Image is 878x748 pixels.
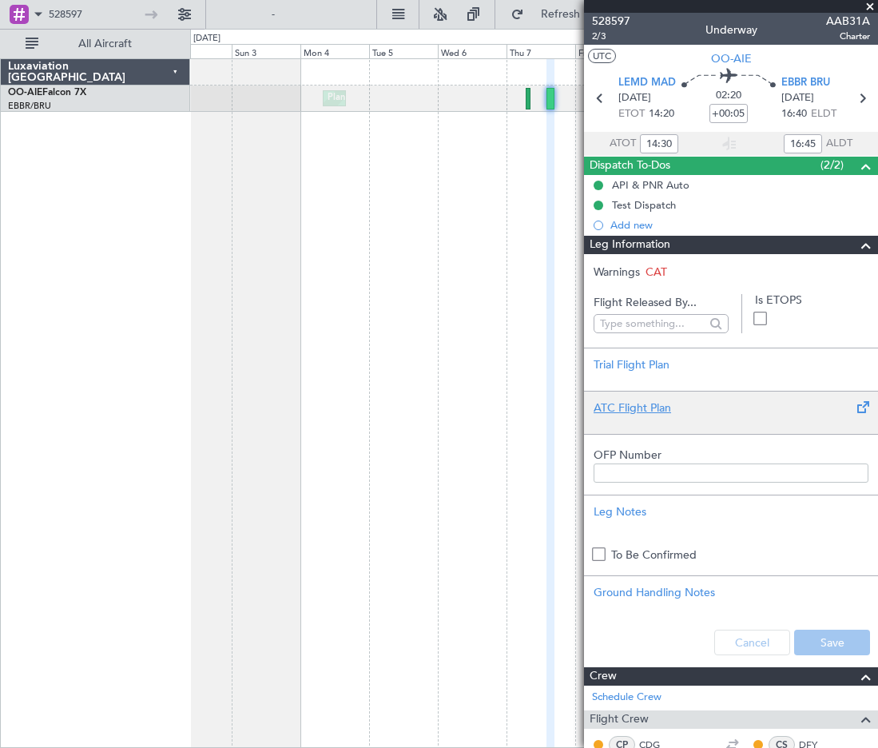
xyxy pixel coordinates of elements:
[8,100,51,112] a: EBBR/BRU
[594,447,868,464] label: OFP Number
[527,9,594,20] span: Refresh
[590,667,617,686] span: Crew
[575,44,644,58] div: Fri 8
[49,2,137,26] input: Trip Number
[594,294,729,311] span: Flight Released By...
[781,90,814,106] span: [DATE]
[618,75,676,91] span: LEMD MAD
[612,198,676,212] div: Test Dispatch
[781,106,807,122] span: 16:40
[328,86,617,110] div: Planned Maint [GEOGRAPHIC_DATA] ([GEOGRAPHIC_DATA] National)
[711,50,752,67] span: OO-AIE
[503,2,599,27] button: Refresh
[594,400,868,416] div: ATC Flight Plan
[588,49,616,63] button: UTC
[716,88,741,104] span: 02:20
[438,44,507,58] div: Wed 6
[592,13,630,30] span: 528597
[590,710,649,729] span: Flight Crew
[820,157,844,173] span: (2/2)
[507,44,575,58] div: Thu 7
[232,44,300,58] div: Sun 3
[8,88,42,97] span: OO-AIE
[611,547,697,563] label: To Be Confirmed
[826,30,870,43] span: Charter
[163,44,232,58] div: Sat 2
[584,264,878,280] div: Warnings
[592,690,661,706] a: Schedule Crew
[811,106,836,122] span: ELDT
[590,157,670,175] span: Dispatch To-Dos
[826,136,852,152] span: ALDT
[8,88,86,97] a: OO-AIEFalcon 7X
[610,218,870,232] div: Add new
[646,265,667,280] span: CAT
[594,584,868,601] div: Ground Handling Notes
[610,136,636,152] span: ATOT
[640,134,678,153] input: --:--
[781,75,830,91] span: EBBR BRU
[369,44,438,58] div: Tue 5
[612,178,689,192] div: API & PNR Auto
[705,22,757,38] div: Underway
[618,106,645,122] span: ETOT
[649,106,674,122] span: 14:20
[618,90,651,106] span: [DATE]
[42,38,169,50] span: All Aircraft
[594,356,868,373] div: Trial Flight Plan
[592,30,630,43] span: 2/3
[18,31,173,57] button: All Aircraft
[826,13,870,30] span: AAB31A
[193,32,220,46] div: [DATE]
[590,236,670,254] span: Leg Information
[784,134,822,153] input: --:--
[600,312,701,336] input: Type something...
[755,292,868,308] label: Is ETOPS
[594,503,868,520] div: Leg Notes
[300,44,369,58] div: Mon 4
